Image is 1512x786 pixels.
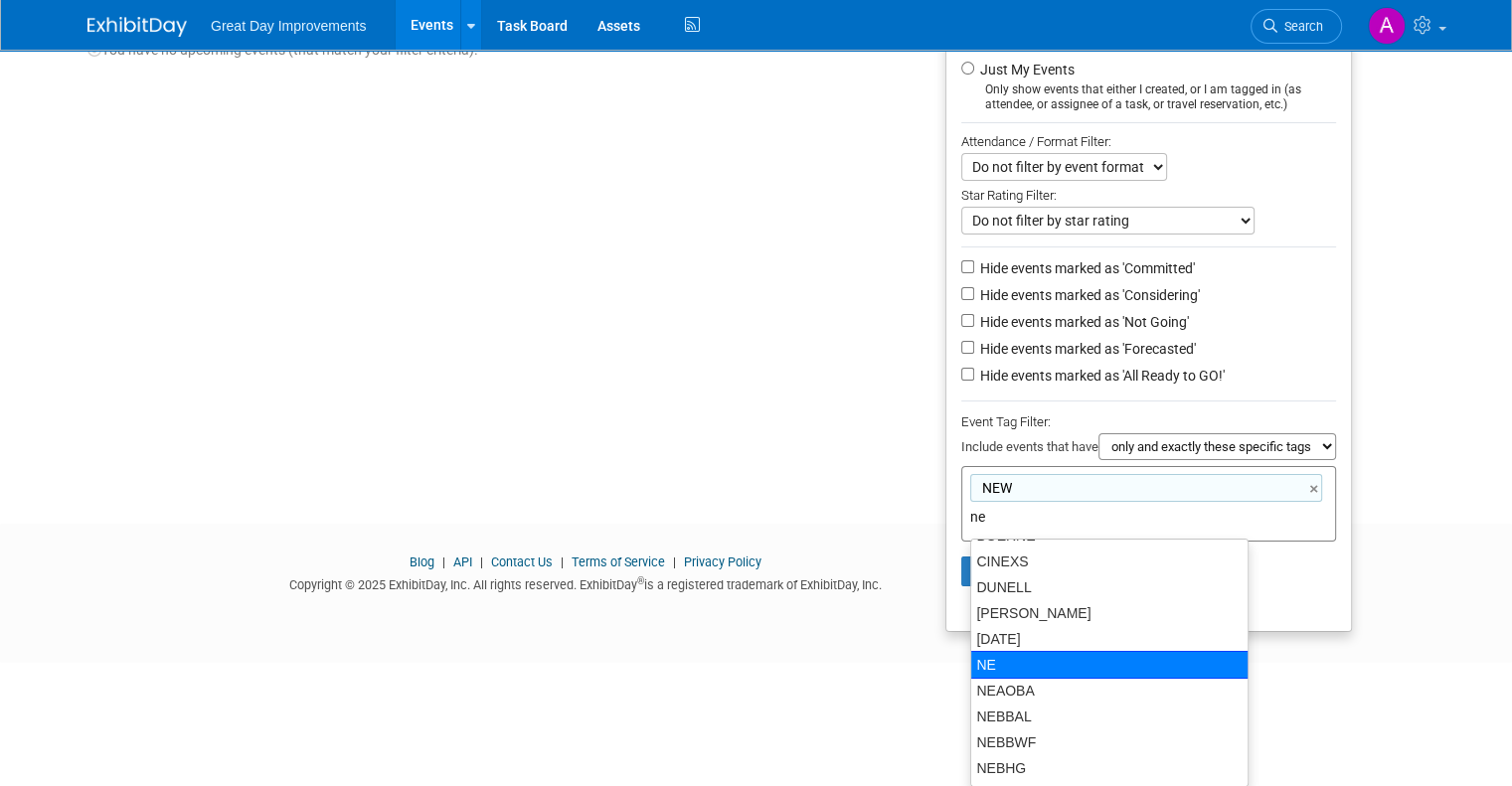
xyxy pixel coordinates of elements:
[684,554,761,569] a: Privacy Policy
[1309,478,1322,501] a: ×
[211,18,366,34] span: Great Day Improvements
[437,554,450,569] span: |
[961,410,1336,433] div: Event Tag Filter:
[556,554,569,569] span: |
[572,554,665,569] a: Terms of Service
[971,755,1248,781] div: NEBHG
[87,17,187,37] img: ExhibitDay
[475,554,488,569] span: |
[961,181,1336,207] div: Star Rating Filter:
[971,678,1248,704] div: NEAOBA
[970,651,1249,679] div: NE
[976,39,1040,53] label: All Events
[453,554,472,569] a: API
[971,549,1248,574] div: CINEXS
[410,554,434,569] a: Blog
[971,729,1248,755] div: NEBBWF
[976,285,1200,305] label: Hide events marked as 'Considering'
[491,554,553,569] a: Contact Us
[1251,9,1342,44] a: Search
[976,339,1196,359] label: Hide events marked as 'Forecasted'
[637,575,644,586] sup: ®
[1277,19,1323,34] span: Search
[976,312,1189,332] label: Hide events marked as 'Not Going'
[970,507,1249,527] input: Type tag and hit enter
[976,60,1075,79] label: Just My Events
[976,366,1225,386] label: Hide events marked as 'All Ready to GO!'
[961,82,1336,112] div: Only show events that either I created, or I am tagged in (as attendee, or assignee of a task, or...
[87,42,478,58] span: You have no upcoming events (that match your filter criteria).
[971,626,1248,652] div: [DATE]
[961,433,1336,466] div: Include events that have
[971,574,1248,600] div: DUNELL
[971,600,1248,626] div: [PERSON_NAME]
[1368,7,1406,45] img: Alexis Carrero
[978,478,1012,498] span: NEW
[976,258,1195,278] label: Hide events marked as 'Committed'
[961,556,1025,586] button: Apply
[961,130,1336,153] div: Attendance / Format Filter:
[668,554,681,569] span: |
[971,704,1248,729] div: NEBBAL
[87,571,1083,594] div: Copyright © 2025 ExhibitDay, Inc. All rights reserved. ExhibitDay is a registered trademark of Ex...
